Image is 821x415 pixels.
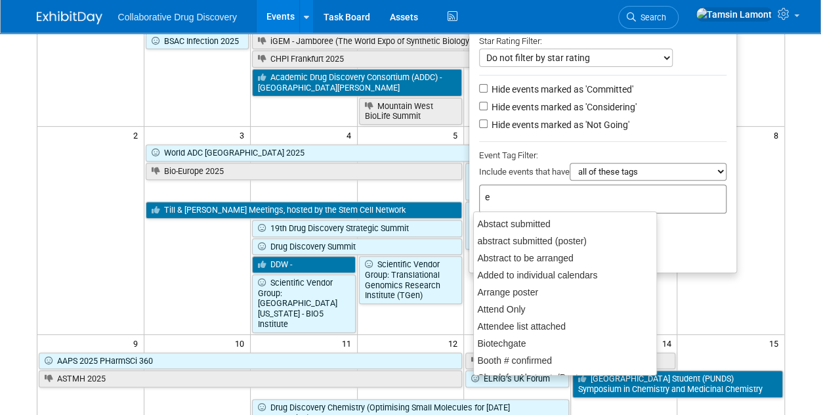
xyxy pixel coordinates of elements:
a: Academic Drug Discovery Consortium (ADDC) - [GEOGRAPHIC_DATA][PERSON_NAME] [252,69,462,96]
div: Added to individual calendars [474,267,656,284]
span: 2 [132,127,144,143]
div: Arrange poster [474,284,656,301]
div: Star Rating Filter: [479,32,726,49]
a: ASTMH 2025 [39,370,463,387]
div: Include events that have [479,163,726,185]
div: Abstact submitted [474,215,656,232]
a: Europe @PharmaWorX 2025 [465,353,675,370]
span: 4 [345,127,357,143]
span: 15 [768,335,784,351]
a: CHPI Frankfurt 2025 [252,51,569,68]
a: AAPS 2025 PHarmSCi 360 [39,353,463,370]
a: Scientific Vendor Group: ASU Biodesign Institute [465,163,569,200]
div: Event Tag Filter: [479,148,726,163]
label: Hide events marked as 'Committed' [489,83,633,96]
span: 3 [238,127,250,143]
div: Booth # confirmed [474,352,656,369]
a: iGEM - Jamboree (The World Expo of Synthetic Biology) [252,33,675,50]
label: Hide events marked as 'Considering' [489,100,637,114]
div: Attendee list attached [474,318,656,335]
a: ELRIG’s UK Forum [465,370,569,387]
a: Scientific Vendor Group: Translational Genomics Research Institute (TGen) [359,256,463,304]
span: 8 [772,127,784,143]
span: 11 [341,335,357,351]
a: 19th Drug Discovery Strategic Summit [252,220,462,237]
div: Abstract to be arranged [474,250,656,267]
span: 9 [132,335,144,351]
div: Attend Only [474,301,656,318]
span: 14 [660,335,677,351]
a: Scientific Vendor Group: [GEOGRAPHIC_DATA][US_STATE] [465,202,569,250]
span: Collaborative Drug Discovery [118,12,237,22]
span: 10 [234,335,250,351]
label: Hide events marked as 'Not Going' [489,118,629,131]
div: Check for Abstracts/Posters [474,369,656,386]
a: Search [618,6,679,29]
a: Mountain West BioLife Summit [359,98,463,125]
a: [GEOGRAPHIC_DATA] Student (PUNDS) Symposium in Chemistry and Medicinal Chemistry [572,370,783,397]
span: 5 [452,127,463,143]
a: World ADC [GEOGRAPHIC_DATA] 2025 [146,144,569,162]
img: Tamsin Lamont [696,7,772,22]
a: DDW - [252,256,356,273]
a: Bio-Europe 2025 [146,163,463,180]
div: Biotechgate [474,335,656,352]
div: abstract submitted (poster) [474,232,656,250]
span: Search [636,12,666,22]
input: Type tag and hit enter [485,190,669,204]
a: Drug Discovery Summit [252,238,462,255]
img: ExhibitDay [37,11,102,24]
a: Scientific Vendor Group: [GEOGRAPHIC_DATA][US_STATE] - BIO5 Institute [252,274,356,333]
span: 12 [447,335,463,351]
a: Till & [PERSON_NAME] Meetings, hosted by the Stem Cell Network [146,202,463,219]
a: BSAC Infection 2025 [146,33,249,50]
